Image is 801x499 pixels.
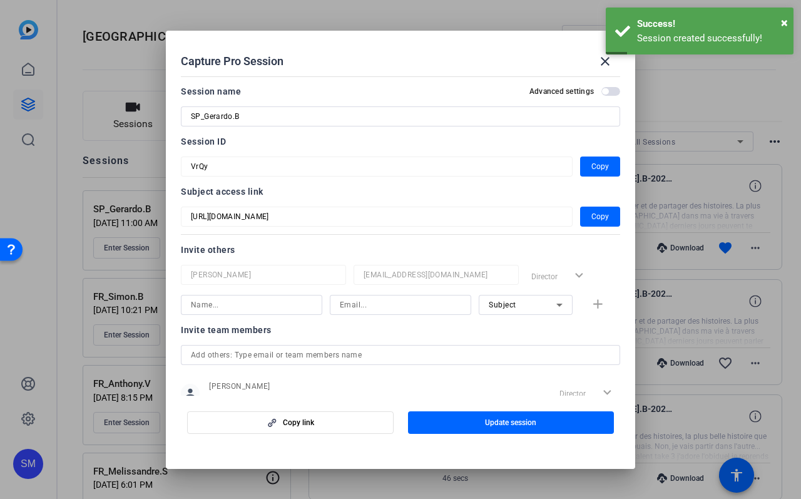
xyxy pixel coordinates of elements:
div: Subject access link [181,184,620,199]
button: Copy link [187,411,394,434]
div: Success! [637,17,784,31]
h2: Advanced settings [529,86,594,96]
div: Capture Pro Session [181,46,620,76]
span: × [781,15,788,30]
span: Update session [485,418,536,428]
input: Name... [191,267,336,282]
input: Name... [191,297,312,312]
div: Session name [181,84,241,99]
input: Session OTP [191,209,563,224]
div: Session created successfully! [637,31,784,46]
span: Copy [591,159,609,174]
span: Subject [489,301,516,309]
input: Session OTP [191,159,563,174]
span: Copy [591,209,609,224]
input: Email... [364,267,509,282]
input: Add others: Type email or team members name [191,347,610,363]
span: [PERSON_NAME] [209,381,335,391]
button: Copy [580,157,620,177]
span: [EMAIL_ADDRESS][DOMAIN_NAME] [209,394,335,404]
div: Invite others [181,242,620,257]
button: Update session [408,411,615,434]
mat-icon: person [181,384,200,403]
button: Close [781,13,788,32]
input: Email... [340,297,461,312]
button: Copy [580,207,620,227]
mat-icon: close [598,54,613,69]
input: Enter Session Name [191,109,610,124]
span: Copy link [283,418,314,428]
div: Invite team members [181,322,620,337]
div: Session ID [181,134,620,149]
